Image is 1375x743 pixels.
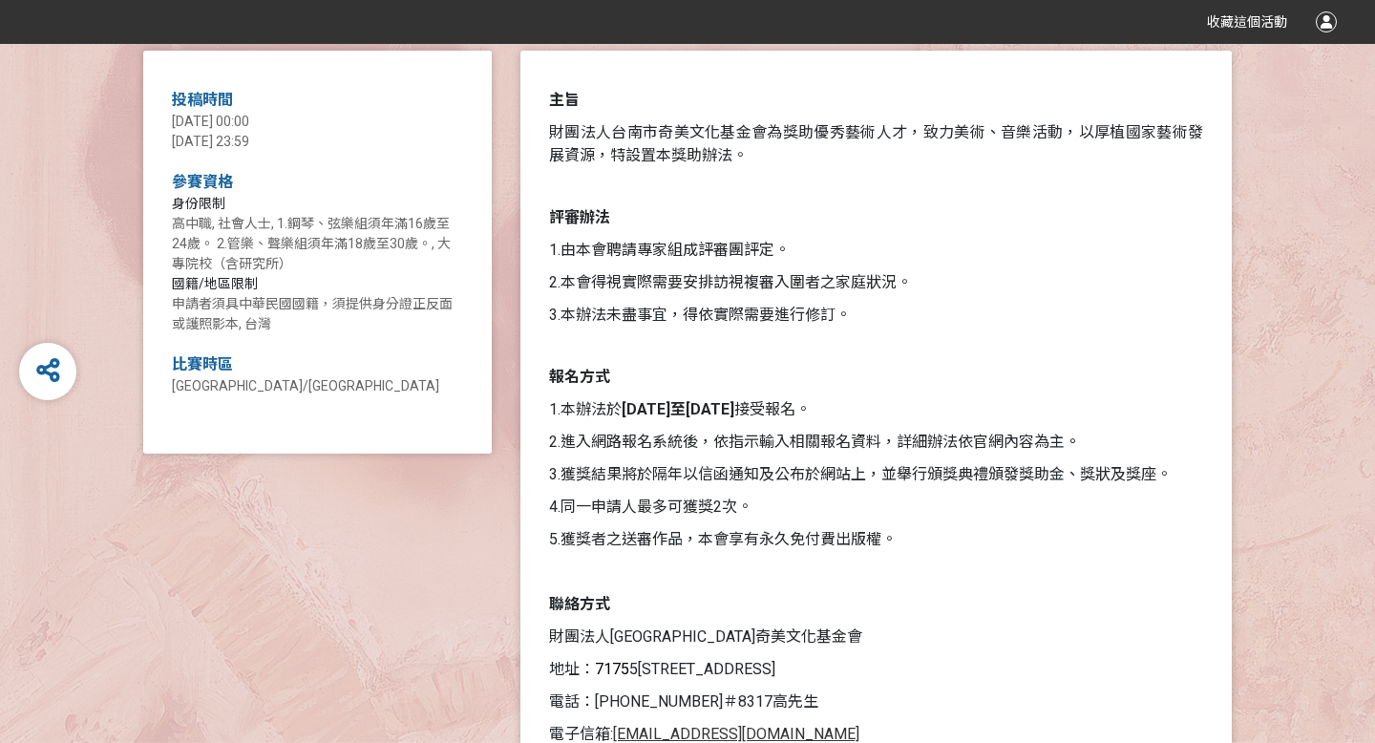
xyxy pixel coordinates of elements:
[549,306,851,324] span: 3.本辦法未盡事宜，得依實際需要進行修訂。
[172,296,453,331] span: 申請者須具中華民國國籍，須提供身分證正反面或護照影本, 台灣
[172,173,233,191] span: 參賽資格
[549,465,1172,483] span: 3.獲獎結果將於隔年以信函通知及公布於網站上，並舉行頒獎典禮頒發獎助金、獎狀及獎座。
[549,692,818,711] span: 電話：[PHONE_NUMBER]＃8317高先生
[549,530,897,548] span: 5.獲獎者之送審作品，本會享有永久免付費出版權。
[549,627,862,646] span: 財團法人[GEOGRAPHIC_DATA]奇美文化基金會
[1065,433,1080,451] span: 。
[549,400,811,418] span: 1.本辦法於 接受報名。
[613,727,859,742] a: [EMAIL_ADDRESS][DOMAIN_NAME]
[549,725,613,743] span: 電子信箱:
[629,660,775,678] span: 5[STREET_ADDRESS]
[172,216,451,271] span: 高中職, 社會人士, 1.鋼琴、弦樂組須年滿16歲至24歲。 2.管樂、聲樂組須年滿18歲至30歲。, 大專院校（含研究所）
[549,595,610,613] strong: 聯絡方式
[172,378,439,393] span: [GEOGRAPHIC_DATA]/[GEOGRAPHIC_DATA]
[172,196,225,211] span: 身份限制
[549,498,752,516] span: 4.同一申請人最多可獲獎2次。
[622,400,734,418] strong: [DATE]至[DATE]
[613,725,859,743] span: [EMAIL_ADDRESS][DOMAIN_NAME]
[549,241,790,259] span: 1.由本會聘請專家組成評審團評定。
[549,273,912,291] span: 2.本會得視實際需要安排訪視複審入圍者之家庭狀況。
[595,660,629,678] span: 7175
[549,660,595,678] span: 地址：
[549,208,610,226] strong: 評審辦法
[549,433,1065,451] span: 2.進入網路報名系統後，依指示輸入相關報名資料，詳細辦法依官網內容為主
[172,276,258,291] span: 國籍/地區限制
[172,134,249,149] span: [DATE] 23:59
[172,114,249,129] span: [DATE] 00:00
[1207,14,1287,30] span: 收藏這個活動
[172,91,233,109] span: 投稿時間
[549,368,610,386] strong: 報名方式
[172,355,233,373] span: 比賽時區
[549,123,1203,164] span: 財團法人台南市奇美文化基金會為獎助優秀藝術人才，致力美術、音樂活動，以厚植國家藝術發展資源，特設置本獎助辦法。
[549,91,580,109] strong: 主旨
